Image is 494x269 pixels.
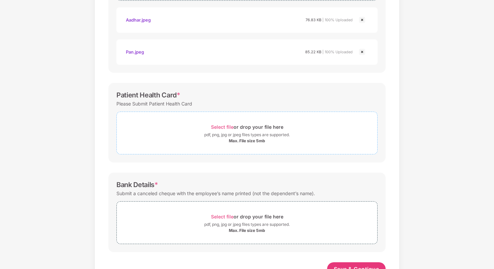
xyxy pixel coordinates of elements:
img: svg+xml;base64,PHN2ZyBpZD0iQ3Jvc3MtMjR4MjQiIHhtbG5zPSJodHRwOi8vd3d3LnczLm9yZy8yMDAwL3N2ZyIgd2lkdG... [358,16,366,24]
span: 76.83 KB [306,18,321,22]
div: Max. File size 5mb [229,228,265,233]
div: Please Submit Patient Health Card [116,99,192,108]
span: Select file [211,214,234,219]
div: Submit a canceled cheque with the employee’s name printed (not the dependent’s name). [116,189,315,198]
div: or drop your file here [211,212,283,221]
img: svg+xml;base64,PHN2ZyBpZD0iQ3Jvc3MtMjR4MjQiIHhtbG5zPSJodHRwOi8vd3d3LnczLm9yZy8yMDAwL3N2ZyIgd2lkdG... [358,48,366,56]
div: Patient Health Card [116,91,180,99]
div: Aadhar.jpeg [126,14,151,26]
div: Pan.jpeg [126,46,144,58]
span: Select file [211,124,234,130]
span: Select fileor drop your file herepdf, png, jpg or jpeg files types are supported.Max. File size 5mb [117,117,377,149]
span: | 100% Uploaded [322,18,353,22]
span: 85.22 KB [305,50,321,54]
div: pdf, png, jpg or jpeg files types are supported. [204,131,290,138]
div: or drop your file here [211,122,283,131]
span: | 100% Uploaded [322,50,353,54]
div: pdf, png, jpg or jpeg files types are supported. [204,221,290,228]
span: Select fileor drop your file herepdf, png, jpg or jpeg files types are supported.Max. File size 5mb [117,207,377,239]
div: Max. File size 5mb [229,138,265,144]
div: Bank Details [116,181,158,189]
